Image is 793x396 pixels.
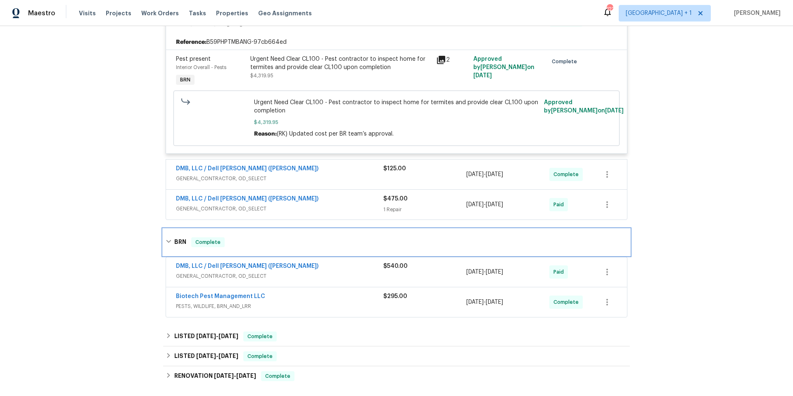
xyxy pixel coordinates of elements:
span: Visits [79,9,96,17]
span: GENERAL_CONTRACTOR, OD_SELECT [176,174,383,183]
span: Geo Assignments [258,9,312,17]
span: PESTS, WILDLIFE, BRN_AND_LRR [176,302,383,310]
span: Maestro [28,9,55,17]
span: [DATE] [466,299,484,305]
span: Tasks [189,10,206,16]
span: Complete [553,170,582,179]
a: DMB, LLC / Dell [PERSON_NAME] ([PERSON_NAME]) [176,166,318,172]
span: [DATE] [196,333,216,339]
span: - [196,333,238,339]
span: [DATE] [486,299,503,305]
span: $540.00 [383,263,408,269]
span: Complete [244,332,276,341]
div: LISTED [DATE]-[DATE]Complete [163,327,630,346]
span: Urgent Need Clear CL100 - Pest contractor to inspect home for termites and provide clear CL100 up... [254,98,539,115]
span: GENERAL_CONTRACTOR, OD_SELECT [176,272,383,280]
span: BRN [177,76,194,84]
span: Approved by [PERSON_NAME] on [544,100,624,114]
span: [DATE] [486,202,503,208]
span: - [466,268,503,276]
div: Urgent Need Clear CL100 - Pest contractor to inspect home for termites and provide clear CL100 up... [250,55,431,72]
span: Interior Overall - Pests [176,65,226,70]
div: 1 Repair [383,205,466,214]
span: Approved by [PERSON_NAME] on [473,56,534,79]
span: - [214,373,256,379]
div: RENOVATION [DATE]-[DATE]Complete [163,366,630,386]
span: - [466,170,503,179]
span: [DATE] [486,269,503,275]
span: Complete [553,298,582,306]
span: [DATE] [473,73,492,79]
span: $125.00 [383,166,406,172]
span: [DATE] [466,172,484,177]
span: $4,319.95 [254,118,539,126]
h6: BRN [174,237,186,247]
span: (RK) Updated cost per BR team’s approval. [277,131,394,137]
span: $475.00 [383,196,408,202]
span: - [196,353,238,359]
span: [DATE] [486,172,503,177]
span: Complete [552,57,580,66]
b: Reference: [176,38,207,46]
span: [DATE] [196,353,216,359]
span: [DATE] [466,202,484,208]
span: [DATE] [236,373,256,379]
span: Complete [262,372,294,380]
h6: RENOVATION [174,371,256,381]
div: LISTED [DATE]-[DATE]Complete [163,346,630,366]
span: [DATE] [214,373,234,379]
span: [DATE] [218,353,238,359]
span: [DATE] [218,333,238,339]
div: B59PHPTMBANG-97cb664ed [166,35,627,50]
span: Properties [216,9,248,17]
span: - [466,298,503,306]
span: Work Orders [141,9,179,17]
span: - [466,200,503,209]
span: [PERSON_NAME] [731,9,781,17]
span: Paid [553,268,567,276]
span: GENERAL_CONTRACTOR, OD_SELECT [176,205,383,213]
div: 122 [607,5,613,13]
div: BRN Complete [163,229,630,255]
a: DMB, LLC / Dell [PERSON_NAME] ([PERSON_NAME]) [176,196,318,202]
div: 2 [436,55,468,65]
span: $4,319.95 [250,73,273,78]
span: Complete [244,352,276,360]
span: [GEOGRAPHIC_DATA] + 1 [626,9,692,17]
span: $295.00 [383,293,407,299]
h6: LISTED [174,332,238,341]
span: Projects [106,9,131,17]
span: Paid [553,200,567,209]
span: Pest present [176,56,211,62]
a: Biotech Pest Management LLC [176,293,265,299]
h6: LISTED [174,351,238,361]
span: [DATE] [605,108,624,114]
span: Complete [192,238,224,246]
span: [DATE] [466,269,484,275]
span: Reason: [254,131,277,137]
a: DMB, LLC / Dell [PERSON_NAME] ([PERSON_NAME]) [176,263,318,269]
